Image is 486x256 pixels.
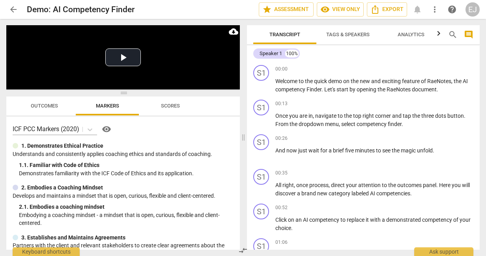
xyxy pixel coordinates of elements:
span: the [412,113,421,119]
span: , [313,113,315,119]
span: outcomes [397,182,423,188]
span: five [345,147,355,154]
span: Analytics [398,32,424,37]
span: on [343,78,351,84]
span: new [360,78,371,84]
span: discover [275,190,297,197]
span: RaeNotes [387,86,412,93]
span: 00:52 [275,204,288,211]
div: Ask support [414,247,473,256]
span: the [305,78,314,84]
span: . [322,86,324,93]
span: From [275,121,290,127]
button: Help [100,123,113,135]
span: , [329,182,331,188]
span: three [421,113,435,119]
div: Change speaker [253,100,269,115]
span: competencies [376,190,410,197]
span: competency [275,86,307,93]
a: Help [97,123,113,135]
span: minutes [355,147,376,154]
div: 2. 1. Embodies a coaching mindset [19,203,234,211]
span: top [353,113,363,119]
span: an [295,217,303,223]
div: Keyboard shortcuts [13,247,80,256]
span: unfold [417,147,433,154]
span: . [291,225,293,231]
span: in [308,113,313,119]
p: 1. Demonstrates Ethical Practice [21,142,103,150]
span: Welcome [275,78,299,84]
span: wait [308,147,320,154]
span: panel [423,182,436,188]
span: button [447,113,464,119]
span: of [421,78,427,84]
button: Assessment [259,2,314,17]
span: right [282,182,294,188]
span: you [289,113,299,119]
span: and [371,78,382,84]
span: with [370,217,382,223]
span: select [341,121,357,127]
span: And [275,147,286,154]
span: help [447,5,457,14]
span: , [294,182,296,188]
span: finder [388,121,402,127]
span: quick [314,78,328,84]
span: Transcript [269,32,300,37]
span: RaeNotes [427,78,451,84]
span: are [299,113,308,119]
span: demonstrated [386,217,422,223]
span: . [433,147,434,154]
span: of [453,217,460,223]
span: by [350,86,357,93]
button: Show/Hide comments [462,28,475,41]
span: , [339,121,341,127]
div: Change speaker [253,65,269,81]
span: Scores [161,103,180,109]
p: Embodying a coaching mindset - a mindset that is open, curious, flexible and client-centered. [19,211,234,227]
span: the [344,113,353,119]
span: the [454,78,463,84]
span: and [392,113,403,119]
span: to [340,217,347,223]
span: your [460,217,471,223]
button: Export [367,2,407,17]
button: EJ [465,2,480,17]
span: competency [309,217,340,223]
span: competency [422,217,453,223]
span: a [329,147,333,154]
span: will [462,182,470,188]
a: Help [445,2,459,17]
span: 00:00 [275,66,288,72]
span: brief [333,147,345,154]
span: direct [331,182,346,188]
span: feature [402,78,421,84]
span: see [382,147,392,154]
span: brand [301,190,317,197]
span: visibility [102,124,111,134]
span: it [366,217,370,223]
span: . [402,121,403,127]
p: 3. Establishes and Maintains Agreements [21,234,125,242]
span: cloud_download [229,27,238,36]
div: Change speaker [253,238,269,254]
span: start [336,86,350,93]
span: 01:06 [275,239,288,246]
span: View only [320,5,360,14]
span: replace [347,217,366,223]
span: magic [401,147,417,154]
button: View only [317,2,364,17]
h2: Demo: AI Competency Finder [27,5,135,15]
div: Change speaker [253,134,269,150]
span: the [392,147,401,154]
p: Develops and maintains a mindset that is open, curious, flexible and client-centered. [13,192,234,200]
span: just [298,147,308,154]
div: 100% [285,50,299,58]
div: 1. 1. Familiar with Code of Ethics [19,161,234,169]
span: dropdown [299,121,325,127]
span: Click [275,217,288,223]
span: Here [439,182,452,188]
span: menu [325,121,339,127]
